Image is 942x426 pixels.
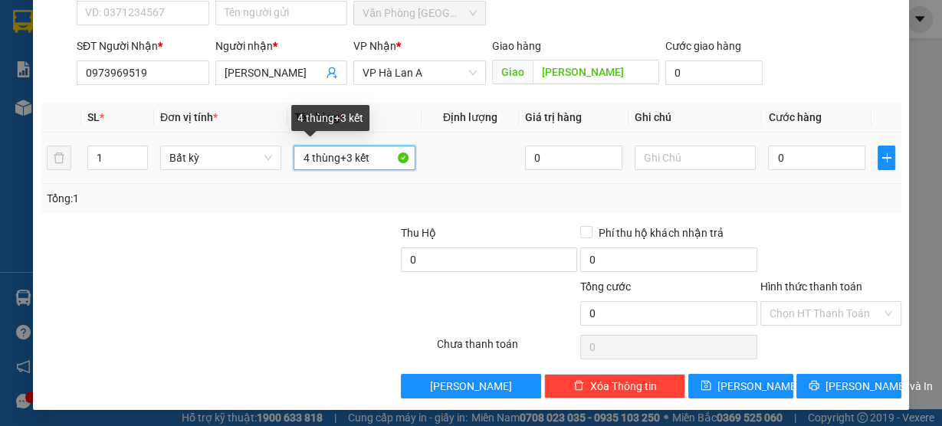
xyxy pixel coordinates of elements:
[768,111,821,123] span: Cước hàng
[525,111,582,123] span: Giá trị hàng
[635,146,757,170] input: Ghi Chú
[701,380,711,392] span: save
[87,111,100,123] span: SL
[629,103,763,133] th: Ghi chú
[492,60,533,84] span: Giao
[688,374,793,398] button: save[PERSON_NAME]
[796,374,901,398] button: printer[PERSON_NAME] và In
[401,374,542,398] button: [PERSON_NAME]
[430,378,512,395] span: [PERSON_NAME]
[665,61,763,85] input: Cước giao hàng
[294,146,415,170] input: VD: Bàn, Ghế
[573,380,584,392] span: delete
[363,61,477,84] span: VP Hà Lan A
[878,152,894,164] span: plus
[525,146,622,170] input: 0
[160,111,218,123] span: Đơn vị tính
[533,60,659,84] input: Dọc đường
[353,40,396,52] span: VP Nhận
[878,146,895,170] button: plus
[492,40,541,52] span: Giao hàng
[717,378,799,395] span: [PERSON_NAME]
[590,378,657,395] span: Xóa Thông tin
[8,113,177,135] li: In ngày: 13:33 15/09
[47,190,365,207] div: Tổng: 1
[544,374,685,398] button: deleteXóa Thông tin
[809,380,819,392] span: printer
[760,280,862,293] label: Hình thức thanh toán
[592,224,729,241] span: Phí thu hộ khách nhận trả
[580,280,631,293] span: Tổng cước
[401,227,436,239] span: Thu Hộ
[77,38,209,54] div: SĐT Người Nhận
[443,111,497,123] span: Định lượng
[326,67,338,79] span: user-add
[215,38,348,54] div: Người nhận
[435,336,579,362] div: Chưa thanh toán
[825,378,933,395] span: [PERSON_NAME] và In
[363,2,477,25] span: Văn Phòng Sài Gòn
[665,40,741,52] label: Cước giao hàng
[291,105,369,131] div: 4 thùng+3 kết
[8,92,177,113] li: Thảo Lan
[47,146,71,170] button: delete
[169,146,273,169] span: Bất kỳ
